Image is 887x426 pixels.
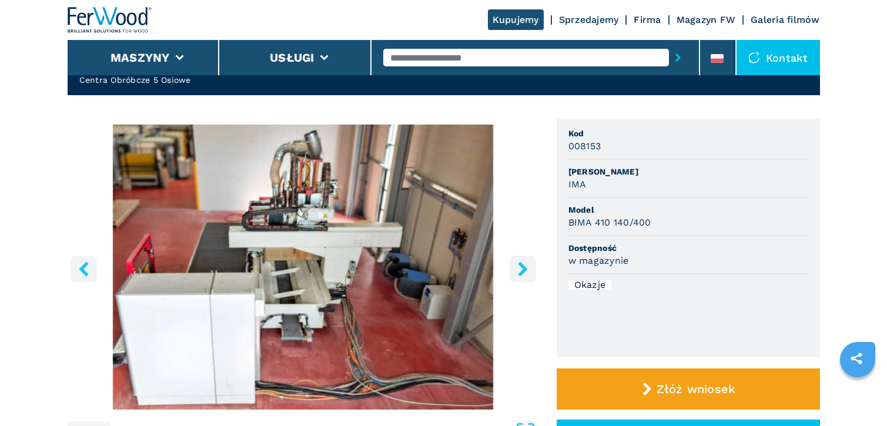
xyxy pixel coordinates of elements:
button: Usługi [270,51,314,65]
img: Kontakt [748,52,760,63]
button: left-button [71,256,97,282]
a: Magazyn FW [677,14,736,25]
button: submit-button [669,44,687,71]
button: right-button [510,256,536,282]
h3: w magazynie [568,254,629,267]
button: Maszyny [111,51,170,65]
button: Złóż wniosek [557,368,820,410]
div: Okazje [568,280,612,290]
h3: BIMA 410 140/400 [568,216,651,229]
h2: Centra Obróbcze 5 Osiowe [79,74,259,86]
h3: 008153 [568,139,601,153]
a: Firma [634,14,661,25]
span: Model [568,204,808,216]
div: Go to Slide 5 [68,125,539,410]
a: Sprzedajemy [559,14,619,25]
div: Kontakt [737,40,820,75]
img: Centra Obróbcze 5 Osiowe IMA BIMA 410 140/400 [68,125,539,410]
h3: IMA [568,177,587,191]
a: Galeria filmów [751,14,820,25]
span: Dostępność [568,242,808,254]
span: [PERSON_NAME] [568,166,808,177]
a: Kupujemy [488,9,544,30]
span: Kod [568,128,808,139]
span: Złóż wniosek [657,382,735,396]
a: sharethis [842,344,871,373]
iframe: Chat [837,373,878,417]
img: Ferwood [68,7,152,33]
